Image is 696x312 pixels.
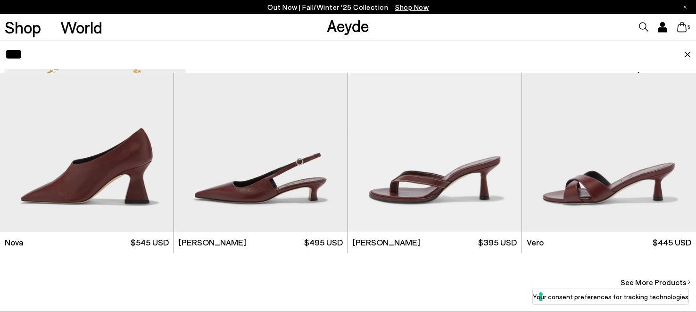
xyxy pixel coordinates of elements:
[533,288,688,304] button: Your consent preferences for tracking technologies
[348,13,522,232] a: Next slide Previous slide
[348,13,522,232] img: Daphne Leather Thong Sandals
[60,19,102,35] a: World
[327,16,369,35] a: Aeyde
[522,13,696,232] div: 1 / 6
[684,51,691,58] img: close.svg
[174,232,348,253] a: [PERSON_NAME] $495 USD
[653,236,691,248] span: $445 USD
[179,236,246,248] span: [PERSON_NAME]
[527,236,544,248] span: Vero
[5,236,24,248] span: Nova
[267,1,429,13] p: Out Now | Fall/Winter ‘25 Collection
[636,69,691,81] span: $1,755.00 USD
[522,13,696,232] img: Vero Leather Mules
[621,253,696,288] a: See More Products
[241,71,439,83] span: OS
[348,13,522,232] div: 1 / 6
[353,236,420,248] span: [PERSON_NAME]
[174,13,348,232] img: Catrina Slingback Pumps
[687,25,691,30] span: 5
[677,22,687,32] a: 5
[522,13,696,232] a: Next slide Previous slide
[522,232,696,253] a: Vero $445 USD
[5,19,41,35] a: Shop
[304,236,343,248] span: $495 USD
[533,292,688,302] label: Your consent preferences for tracking technologies
[131,236,169,248] span: $545 USD
[348,232,522,253] a: [PERSON_NAME] $395 USD
[478,236,517,248] span: $395 USD
[687,280,691,285] img: svg%3E
[621,277,687,288] span: See More Products
[395,3,429,11] span: Navigate to /collections/new-in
